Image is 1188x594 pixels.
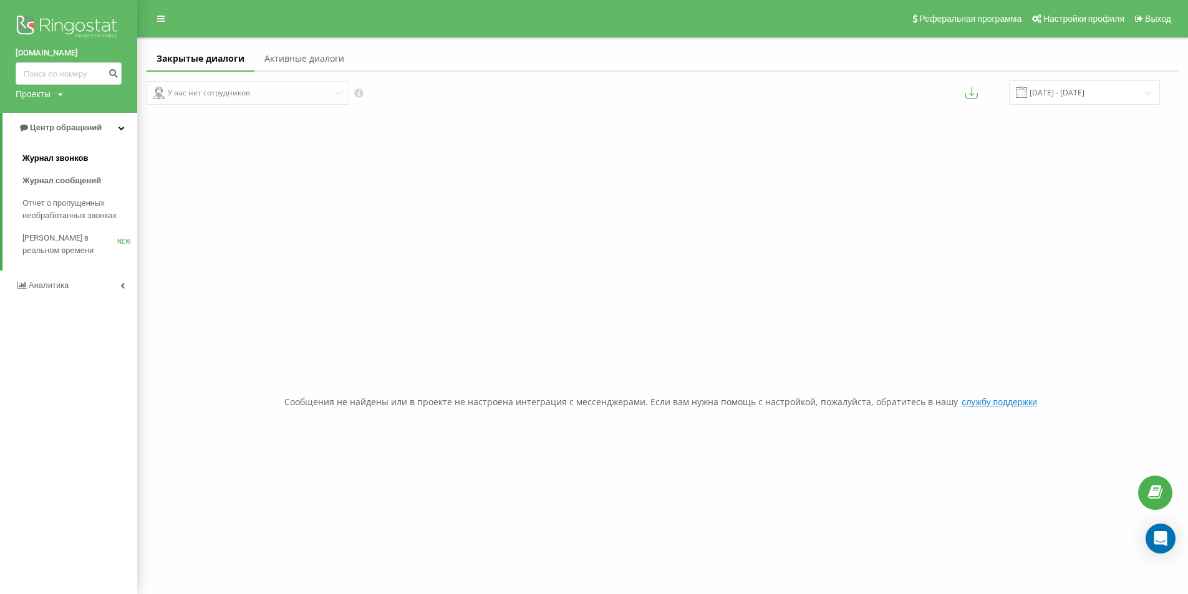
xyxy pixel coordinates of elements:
[2,113,137,143] a: Центр обращений
[919,14,1021,24] span: Реферальная программа
[958,396,1041,408] button: службу поддержки
[16,47,122,59] a: [DOMAIN_NAME]
[16,88,51,100] div: Проекты
[29,280,69,290] span: Аналитика
[254,47,354,72] a: Активные диалоги
[965,87,978,99] button: Экспортировать сообщения
[22,147,137,170] a: Журнал звонков
[22,192,137,227] a: Отчет о пропущенных необработанных звонках
[30,123,102,132] span: Центр обращений
[1145,14,1171,24] span: Выход
[1043,14,1124,24] span: Настройки профиля
[147,47,254,72] a: Закрытые диалоги
[16,62,122,85] input: Поиск по номеру
[22,232,117,257] span: [PERSON_NAME] в реальном времени
[16,12,122,44] img: Ringostat logo
[22,152,88,165] span: Журнал звонков
[1146,524,1176,553] div: Open Intercom Messenger
[22,175,101,187] span: Журнал сообщений
[22,170,137,192] a: Журнал сообщений
[22,197,131,222] span: Отчет о пропущенных необработанных звонках
[22,227,137,262] a: [PERSON_NAME] в реальном времениNEW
